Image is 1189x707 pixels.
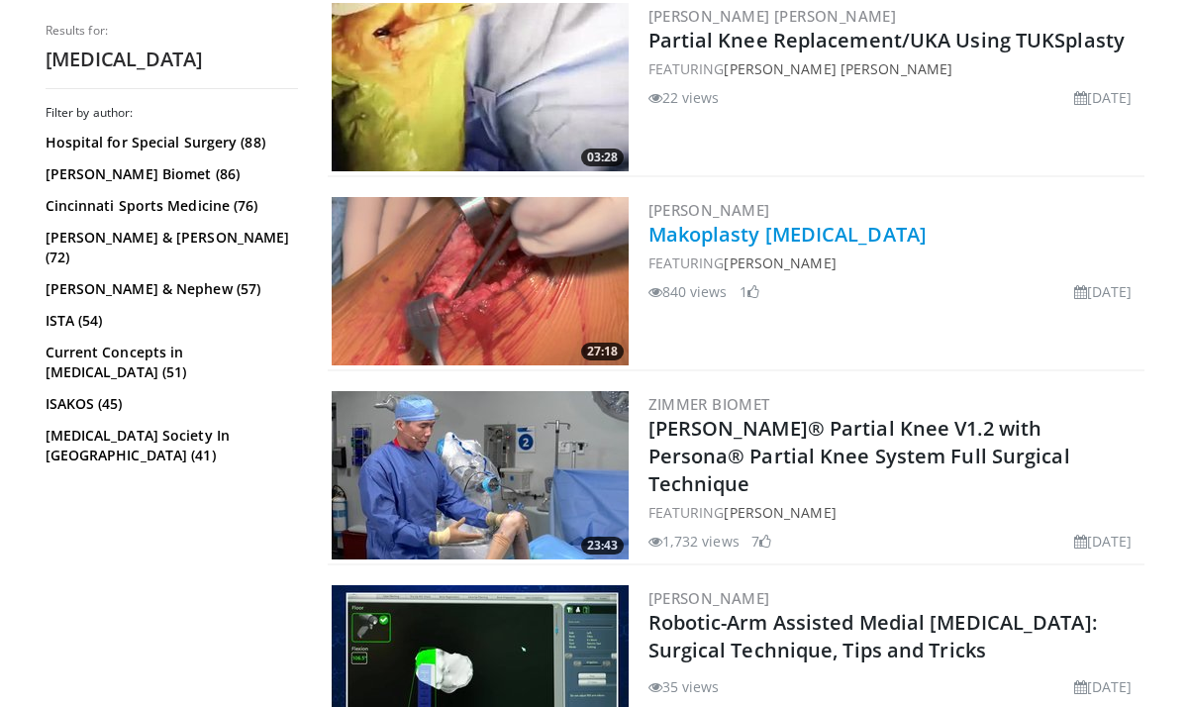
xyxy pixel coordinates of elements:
[46,343,293,382] a: Current Concepts in [MEDICAL_DATA] (51)
[581,149,624,166] span: 03:28
[46,23,298,39] p: Results for:
[332,197,629,365] img: 73c2d84a-9512-43ea-bd01-40a9af24bd3f.300x170_q85_crop-smart_upscale.jpg
[332,391,629,559] a: 23:43
[724,253,836,272] a: [PERSON_NAME]
[332,391,629,559] img: 99b1778f-d2b2-419a-8659-7269f4b428ba.300x170_q85_crop-smart_upscale.jpg
[332,3,629,171] a: 03:28
[648,221,928,248] a: Makoplasty [MEDICAL_DATA]
[332,3,629,171] img: 60fd5ffa-f46f-4fa6-9050-036670c458fc.300x170_q85_crop-smart_upscale.jpg
[46,311,293,331] a: ISTA (54)
[648,676,720,697] li: 35 views
[581,343,624,360] span: 27:18
[648,415,1070,497] a: [PERSON_NAME]® Partial Knee V1.2 with Persona® Partial Knee System Full Surgical Technique
[46,105,298,121] h3: Filter by author:
[740,281,759,302] li: 1
[46,196,293,216] a: Cincinnati Sports Medicine (76)
[724,503,836,522] a: [PERSON_NAME]
[1074,676,1133,697] li: [DATE]
[1074,87,1133,108] li: [DATE]
[648,27,1126,53] a: Partial Knee Replacement/UKA Using TUKSplasty
[648,252,1140,273] div: FEATURING
[724,59,952,78] a: [PERSON_NAME] [PERSON_NAME]
[46,47,298,72] h2: [MEDICAL_DATA]
[648,200,770,220] a: [PERSON_NAME]
[46,279,293,299] a: [PERSON_NAME] & Nephew (57)
[648,6,897,26] a: [PERSON_NAME] [PERSON_NAME]
[648,588,770,608] a: [PERSON_NAME]
[648,394,770,414] a: Zimmer Biomet
[648,531,740,552] li: 1,732 views
[581,537,624,555] span: 23:43
[46,133,293,152] a: Hospital for Special Surgery (88)
[648,87,720,108] li: 22 views
[1074,531,1133,552] li: [DATE]
[1074,281,1133,302] li: [DATE]
[648,502,1140,523] div: FEATURING
[648,609,1097,663] a: Robotic-Arm Assisted Medial [MEDICAL_DATA]: Surgical Technique, Tips and Tricks
[751,531,771,552] li: 7
[648,281,728,302] li: 840 views
[332,197,629,365] a: 27:18
[46,164,293,184] a: [PERSON_NAME] Biomet (86)
[46,228,293,267] a: [PERSON_NAME] & [PERSON_NAME] (72)
[648,58,1140,79] div: FEATURING
[46,426,293,465] a: [MEDICAL_DATA] Society In [GEOGRAPHIC_DATA] (41)
[46,394,293,414] a: ISAKOS (45)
